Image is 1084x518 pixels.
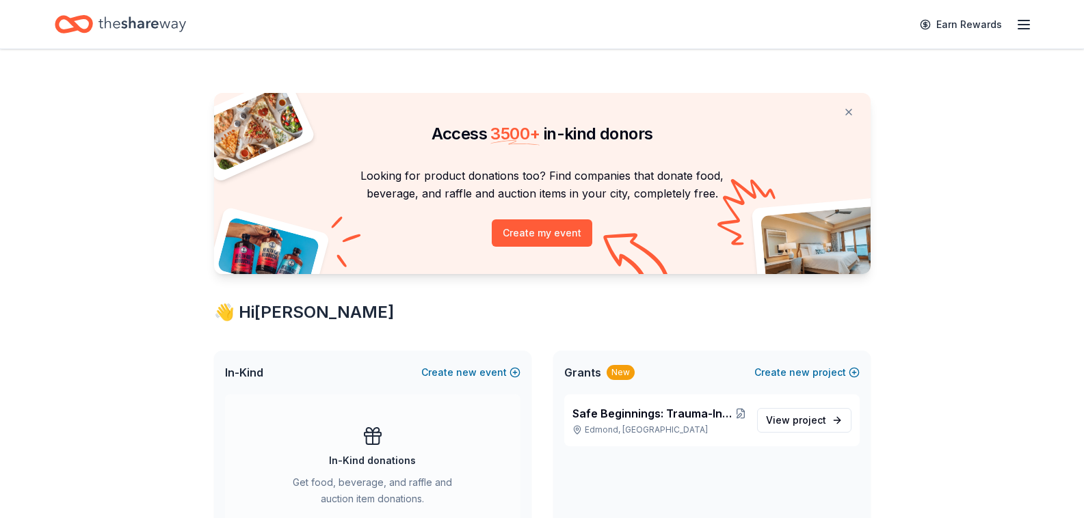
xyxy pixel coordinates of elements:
a: Home [55,8,186,40]
span: new [456,364,477,381]
div: 👋 Hi [PERSON_NAME] [214,301,871,323]
button: Create my event [492,219,592,247]
a: Earn Rewards [912,12,1010,37]
span: Grants [564,364,601,381]
div: Get food, beverage, and raffle and auction item donations. [280,474,466,513]
p: Edmond, [GEOGRAPHIC_DATA] [572,424,746,435]
span: new [789,364,810,381]
div: In-Kind donations [329,452,416,469]
button: Createnewevent [421,364,520,381]
div: New [607,365,635,380]
button: Createnewproject [754,364,860,381]
span: Safe Beginnings: Trauma-Informed Entry and Support for [PERSON_NAME] Children and Families [572,405,735,422]
a: View project [757,408,851,433]
span: In-Kind [225,364,263,381]
span: Access in-kind donors [432,124,653,144]
span: project [793,414,826,426]
p: Looking for product donations too? Find companies that donate food, beverage, and raffle and auct... [230,167,854,203]
img: Curvy arrow [603,233,672,284]
span: View [766,412,826,428]
span: 3500 + [490,124,540,144]
img: Pizza [198,85,305,172]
